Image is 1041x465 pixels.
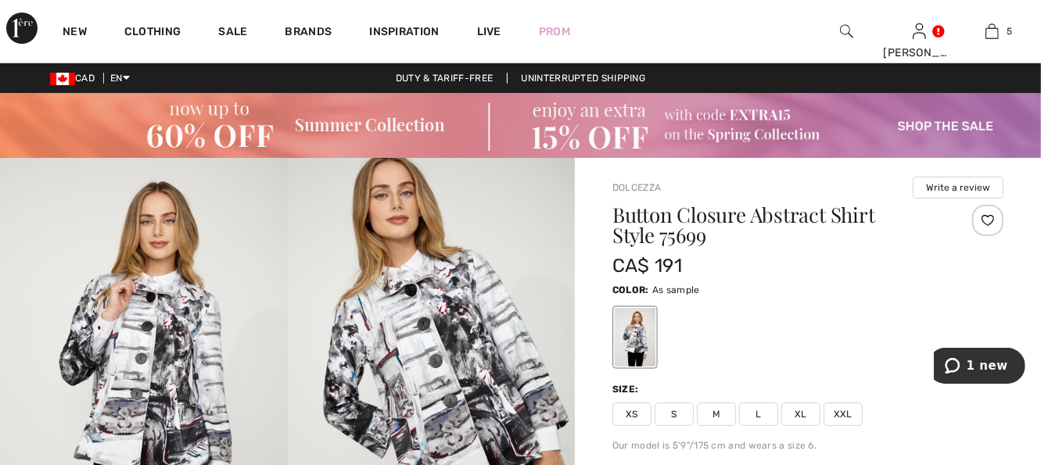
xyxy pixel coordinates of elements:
[884,45,955,61] div: [PERSON_NAME]
[781,402,820,426] span: XL
[739,402,778,426] span: L
[612,255,682,277] span: CA$ 191
[840,22,853,41] img: search the website
[124,25,181,41] a: Clothing
[655,402,694,426] span: S
[612,284,649,295] span: Color:
[697,402,736,426] span: M
[539,23,570,40] a: Prom
[934,348,1025,387] iframe: Opens a widget where you can chat to one of our agents
[652,284,700,295] span: As sample
[50,73,101,84] span: CAD
[6,13,38,44] img: 1ère Avenue
[612,205,939,245] h1: Button Closure Abstract Shirt Style 75699
[913,177,1003,199] button: Write a review
[913,23,926,38] a: Sign In
[1007,24,1012,38] span: 5
[612,438,1003,452] div: Our model is 5'9"/175 cm and wears a size 6.
[913,22,926,41] img: My Info
[957,22,1028,41] a: 5
[612,382,642,396] div: Size:
[985,22,999,41] img: My Bag
[615,308,655,367] div: As sample
[285,25,332,41] a: Brands
[477,23,501,40] a: Live
[218,25,247,41] a: Sale
[50,73,75,85] img: Canadian Dollar
[63,25,87,41] a: New
[824,402,863,426] span: XXL
[612,402,652,426] span: XS
[369,25,439,41] span: Inspiration
[612,182,661,193] a: Dolcezza
[110,73,130,84] span: EN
